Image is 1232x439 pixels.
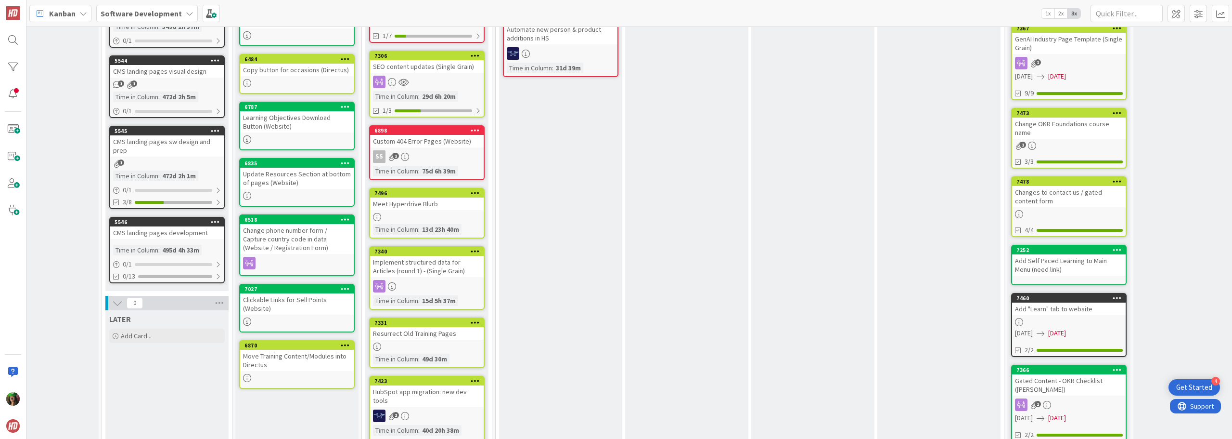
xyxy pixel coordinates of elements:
[1015,71,1033,81] span: [DATE]
[160,92,198,102] div: 472d 2h 5m
[123,36,132,46] span: 0 / 1
[1048,328,1066,338] span: [DATE]
[420,91,458,102] div: 29d 6h 20m
[370,150,484,163] div: SS
[374,127,484,134] div: 6898
[1211,377,1220,386] div: 4
[370,60,484,73] div: SEO content updates (Single Grain)
[244,286,354,293] div: 7027
[373,354,418,364] div: Time in Column
[1012,366,1126,396] div: 7366Gated Content - OKR Checklist ([PERSON_NAME])
[240,55,354,64] div: 6484
[1012,177,1126,186] div: 7478
[110,56,224,65] div: 5544
[115,219,224,226] div: 5546
[1012,33,1126,54] div: GenAI Industry Page Template (Single Grain)
[1025,345,1034,355] span: 2/2
[374,190,484,197] div: 7496
[123,197,132,207] span: 3/8
[1016,110,1126,117] div: 7473
[553,63,583,73] div: 31d 39m
[370,327,484,340] div: Resurrect Old Training Pages
[110,65,224,78] div: CMS landing pages visual design
[6,419,20,433] img: avatar
[504,23,617,44] div: Automate new person & product additions in HS
[240,341,354,350] div: 6870
[110,127,224,135] div: 5545
[1054,9,1067,18] span: 2x
[1012,303,1126,315] div: Add "Learn" tab to website
[109,314,131,324] span: LATER
[240,103,354,111] div: 6787
[370,135,484,147] div: Custom 404 Error Pages (Website)
[240,224,354,254] div: Change phone number form / Capture country code in data (Website / Registration Form)
[370,189,484,210] div: 7496Meet Hyperdrive Blurb
[1015,328,1033,338] span: [DATE]
[370,198,484,210] div: Meet Hyperdrive Blurb
[393,412,399,418] span: 2
[370,410,484,422] div: MH
[373,224,418,235] div: Time in Column
[240,293,354,315] div: Clickable Links for Sell Points (Website)
[1015,413,1033,423] span: [DATE]
[110,226,224,239] div: CMS landing pages development
[370,319,484,327] div: 7331
[110,184,224,196] div: 0/1
[1012,24,1126,33] div: 7367
[373,410,385,422] img: MH
[420,166,458,176] div: 75d 6h 39m
[1012,109,1126,139] div: 7473Change OKR Foundations course name
[240,285,354,293] div: 7027
[20,1,44,13] span: Support
[158,245,160,255] span: :
[1025,88,1034,98] span: 9/9
[110,56,224,78] div: 5544CMS landing pages visual design
[118,80,124,87] span: 1
[373,150,385,163] div: SS
[374,319,484,326] div: 7331
[370,377,484,407] div: 7423HubSpot app migration: new dev tools
[1016,178,1126,185] div: 7478
[1012,294,1126,315] div: 7460Add "Learn" tab to website
[420,224,462,235] div: 13d 23h 40m
[115,57,224,64] div: 5544
[418,295,420,306] span: :
[240,159,354,168] div: 6835
[1012,24,1126,54] div: 7367GenAI Industry Page Template (Single Grain)
[374,378,484,385] div: 7423
[110,135,224,157] div: CMS landing pages sw design and prep
[370,256,484,277] div: Implement structured data for Articles (round 1) - (Single Grain)
[244,216,354,223] div: 6518
[244,56,354,63] div: 6484
[1025,225,1034,235] span: 4/4
[240,55,354,76] div: 6484Copy button for occasions (Directus)
[110,258,224,270] div: 0/1
[240,215,354,254] div: 6518Change phone number form / Capture country code in data (Website / Registration Form)
[1176,383,1212,392] div: Get Started
[101,9,182,18] b: Software Development
[1020,142,1026,148] span: 1
[1016,367,1126,373] div: 7366
[1012,177,1126,207] div: 7478Changes to contact us / gated content form
[158,171,160,181] span: :
[504,14,617,44] div: Automate new person & product additions in HS
[370,126,484,147] div: 6898Custom 404 Error Pages (Website)
[370,52,484,73] div: 7306SEO content updates (Single Grain)
[127,297,143,309] span: 0
[113,92,158,102] div: Time in Column
[420,295,458,306] div: 15d 5h 37m
[118,160,124,166] span: 1
[552,63,553,73] span: :
[244,104,354,110] div: 6787
[110,218,224,239] div: 5546CMS landing pages development
[507,47,519,60] img: MH
[110,35,224,47] div: 0/1
[6,392,20,406] img: SL
[1012,246,1126,276] div: 7252Add Self Paced Learning to Main Menu (need link)
[373,166,418,176] div: Time in Column
[158,92,160,102] span: :
[370,247,484,277] div: 7340Implement structured data for Articles (round 1) - (Single Grain)
[373,295,418,306] div: Time in Column
[121,332,152,340] span: Add Card...
[418,166,420,176] span: :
